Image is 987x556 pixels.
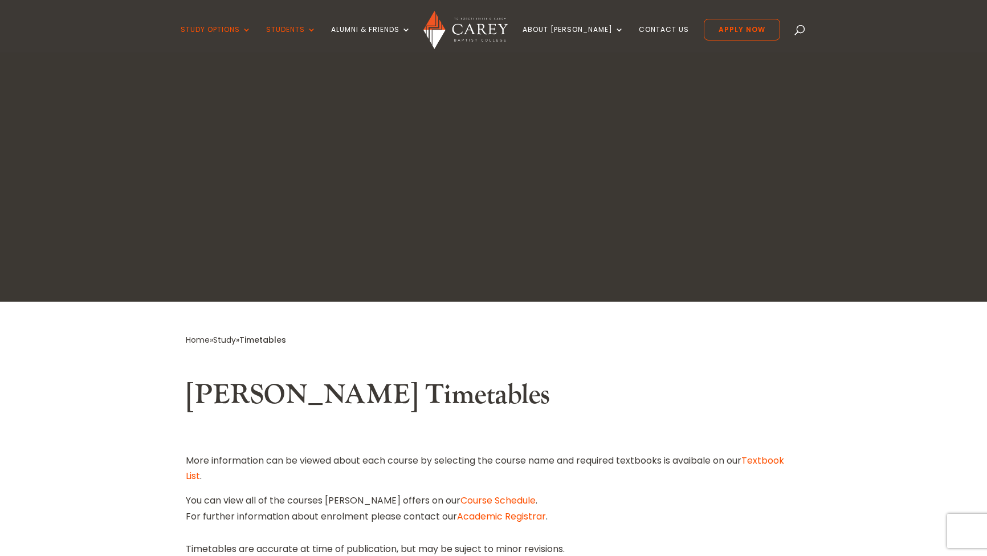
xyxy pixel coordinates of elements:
a: Students [266,26,316,52]
a: Academic Registrar [457,510,546,523]
a: Home [186,334,210,346]
p: You can view all of the courses [PERSON_NAME] offers on our . For further information about enrol... [186,493,801,523]
span: Timetables [239,334,286,346]
a: Course Schedule [460,494,536,507]
a: Alumni & Friends [331,26,411,52]
a: Study [213,334,236,346]
img: Carey Baptist College [423,11,507,49]
a: Contact Us [639,26,689,52]
a: Apply Now [704,19,780,40]
h2: [PERSON_NAME] Timetables [186,379,801,417]
a: About [PERSON_NAME] [523,26,624,52]
a: Study Options [181,26,251,52]
span: » » [186,334,286,346]
p: More information can be viewed about each course by selecting the course name and required textbo... [186,453,801,493]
